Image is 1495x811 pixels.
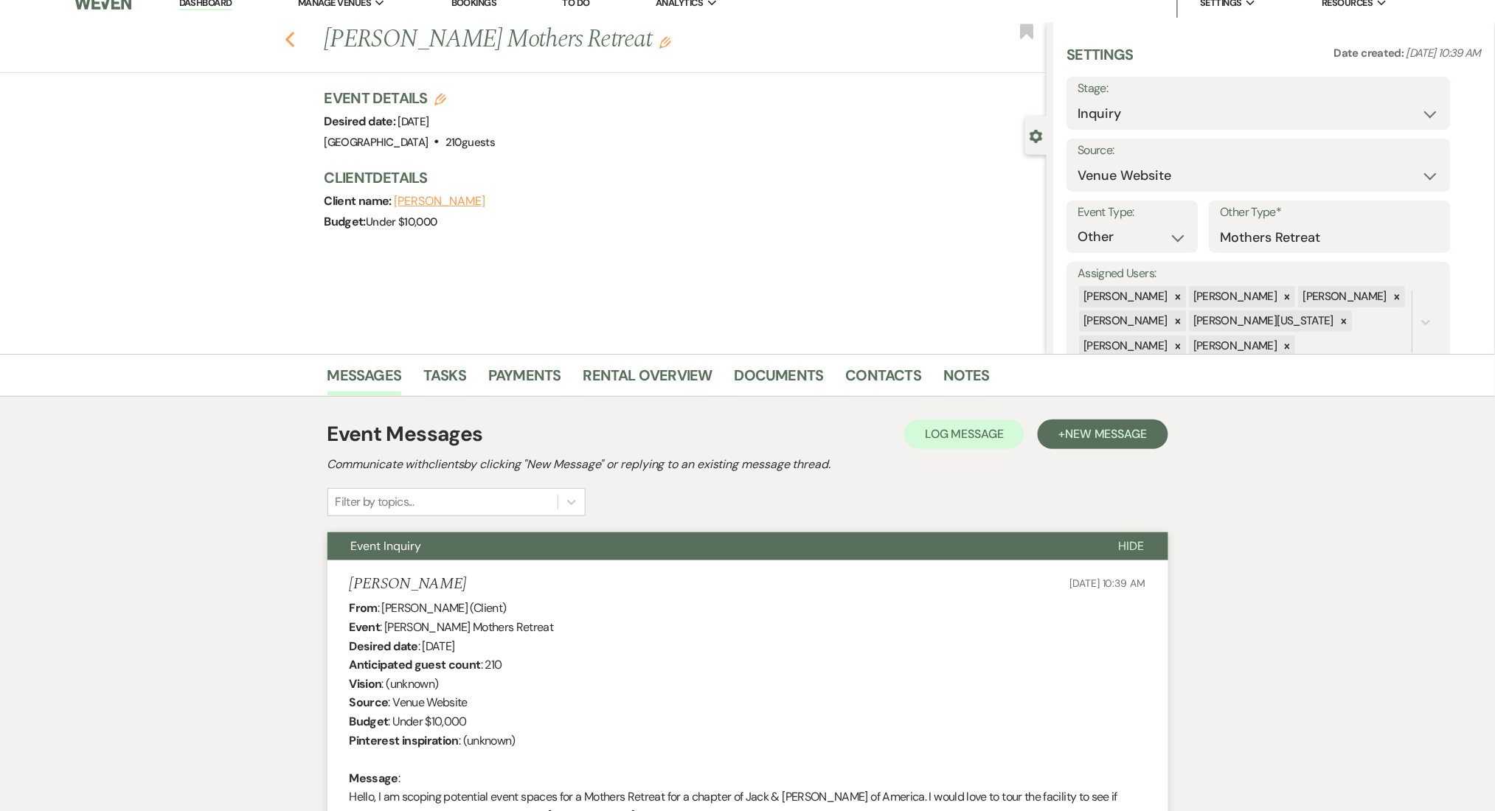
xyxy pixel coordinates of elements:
[735,363,824,396] a: Documents
[423,363,466,396] a: Tasks
[1038,420,1168,449] button: +New Message
[1078,202,1187,223] label: Event Type:
[394,195,485,207] button: [PERSON_NAME]
[1221,202,1440,223] label: Other Type*
[325,167,1032,188] h3: Client Details
[1190,310,1336,332] div: [PERSON_NAME][US_STATE]
[327,532,1095,560] button: Event Inquiry
[351,538,422,554] span: Event Inquiry
[350,770,399,786] b: Message
[350,638,418,654] b: Desired date
[325,193,395,209] span: Client name:
[350,657,481,672] b: Anticipated guest count
[1065,426,1147,442] span: New Message
[1080,335,1170,357] div: [PERSON_NAME]
[1080,286,1170,307] div: [PERSON_NAME]
[1190,286,1280,307] div: [PERSON_NAME]
[350,695,389,710] b: Source
[1095,532,1168,560] button: Hide
[904,420,1024,449] button: Log Message
[398,114,429,129] span: [DATE]
[1078,140,1440,161] label: Source:
[1335,46,1407,60] span: Date created:
[366,215,437,229] span: Under $10,000
[327,456,1168,473] h2: Communicate with clients by clicking "New Message" or replying to an existing message thread.
[350,619,381,635] b: Event
[1119,538,1145,554] span: Hide
[325,114,398,129] span: Desired date:
[327,363,402,396] a: Messages
[583,363,712,396] a: Rental Overview
[488,363,561,396] a: Payments
[1299,286,1390,307] div: [PERSON_NAME]
[325,22,897,58] h1: [PERSON_NAME] Mothers Retreat
[325,88,496,108] h3: Event Details
[846,363,922,396] a: Contacts
[943,363,990,396] a: Notes
[925,426,1004,442] span: Log Message
[350,575,467,594] h5: [PERSON_NAME]
[445,135,495,150] span: 210 guests
[1407,46,1482,60] span: [DATE] 10:39 AM
[1078,78,1440,100] label: Stage:
[659,35,671,49] button: Edit
[350,714,389,729] b: Budget
[350,733,459,748] b: Pinterest inspiration
[350,600,378,616] b: From
[325,214,367,229] span: Budget:
[1190,335,1280,357] div: [PERSON_NAME]
[1070,577,1146,590] span: [DATE] 10:39 AM
[325,135,429,150] span: [GEOGRAPHIC_DATA]
[336,493,414,511] div: Filter by topics...
[1067,44,1134,77] h3: Settings
[1080,310,1170,332] div: [PERSON_NAME]
[1030,128,1043,142] button: Close lead details
[327,419,483,450] h1: Event Messages
[350,676,382,692] b: Vision
[1078,263,1440,285] label: Assigned Users:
